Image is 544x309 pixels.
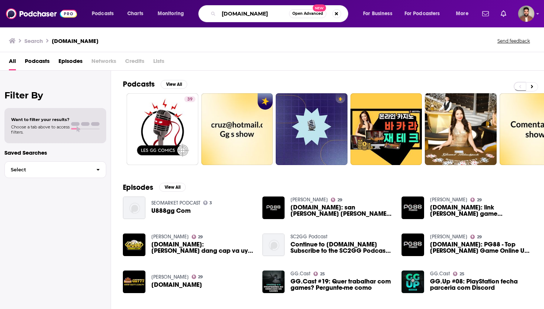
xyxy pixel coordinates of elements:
a: 3 [203,201,212,205]
span: [DOMAIN_NAME]: [PERSON_NAME] dang cap va uy tin [151,241,253,254]
span: Monitoring [158,9,184,19]
span: New [313,4,326,11]
button: View All [159,183,186,192]
a: 39 [127,93,198,165]
span: 39 [187,96,192,103]
span: Lists [153,55,164,70]
a: 29 [470,235,482,239]
input: Search podcasts, credits, & more... [219,8,289,20]
span: 29 [477,198,482,202]
button: open menu [87,8,123,20]
a: All [9,55,16,70]
img: Podchaser - Follow, Share and Rate Podcasts [6,7,77,21]
span: More [456,9,469,19]
button: Send feedback [495,38,532,44]
a: pg88gg.com: san chơi truc tuyen dang cap nhat 2025 [262,197,285,219]
span: For Business [363,9,392,19]
a: 25 [453,272,464,276]
span: 25 [320,272,325,276]
div: Search podcasts, credits, & more... [205,5,355,22]
a: Elinor Salcedo [151,274,189,280]
a: Charts [122,8,148,20]
a: GG.Up #08: PlayStation fecha parceria com Discord [430,278,532,291]
a: EpisodesView All [123,183,186,192]
a: PodcastsView All [123,80,187,89]
img: pg88gg.com: link choi game truc tuyen dang cap nhat 2025 [402,197,424,219]
button: open menu [400,8,451,20]
a: 29 [470,198,482,202]
a: pg88gg.com: link choi game truc tuyen dang cap nhat 2025 [430,204,532,217]
a: pg88gg.com: PG88 - Top Nen Tang Choi Game Online Uy Tin Nhat 2025 [430,241,532,254]
span: Logged in as calmonaghan [518,6,534,22]
button: View All [161,80,187,89]
span: 29 [198,235,203,239]
a: Continue to SC2GG.com Subscribe to the SC2GG Podcast’s RSS feed [291,241,393,254]
span: 29 [338,198,342,202]
a: Elinor Salcedo [430,197,467,203]
span: Continue to [DOMAIN_NAME] Subscribe to the SC2GG Podcast’s RSS feed [291,241,393,254]
span: [DOMAIN_NAME]: link [PERSON_NAME] game [PERSON_NAME] cap nhat 2025 [430,204,532,217]
button: Show profile menu [518,6,534,22]
img: Continue to SC2GG.com Subscribe to the SC2GG Podcast’s RSS feed [262,234,285,256]
span: Want to filter your results? [11,117,70,122]
span: Select [5,167,90,172]
button: Open AdvancedNew [289,9,326,18]
h2: Episodes [123,183,153,192]
img: U888gg Com [123,197,145,219]
a: GG.Cast [430,271,450,277]
span: 25 [460,272,464,276]
h3: Search [24,37,43,44]
a: Podcasts [25,55,50,70]
span: 29 [198,275,203,279]
img: GG.Cast #19: Quer trabalhar com games? Pergunte-me como [262,271,285,293]
span: Podcasts [92,9,114,19]
a: 25 [313,272,325,276]
img: GG.Up #08: PlayStation fecha parceria com Discord [402,271,424,293]
span: [DOMAIN_NAME] [151,282,202,288]
h2: Filter By [4,90,106,101]
button: Select [4,161,106,178]
button: open menu [152,8,194,20]
span: Credits [125,55,144,70]
a: SEOMARKET PODCAST [151,200,200,206]
img: pg88gg.com: PG88 - Top Nen Tang Choi Game Online Uy Tin Nhat 2025 [402,234,424,256]
span: 29 [477,235,482,239]
a: Elinor Salcedo [291,197,328,203]
a: GG.Cast #19: Quer trabalhar com games? Pergunte-me como [291,278,393,291]
img: User Profile [518,6,534,22]
a: 29 [331,198,342,202]
h2: Podcasts [123,80,155,89]
a: Elinor Salcedo [430,234,467,240]
a: www-gg777.com.ph [123,271,145,293]
a: www-gg777.com.ph [151,282,202,288]
a: 29 [192,235,203,239]
a: Show notifications dropdown [479,7,492,20]
a: 29 [192,275,203,279]
img: go88gg.com: thien duong choi game dang cap va uy tin [123,234,145,256]
a: go88gg.com: thien duong choi game dang cap va uy tin [151,241,253,254]
span: [DOMAIN_NAME]: san [PERSON_NAME] [PERSON_NAME] cap nhat 2025 [291,204,393,217]
span: Charts [127,9,143,19]
a: pg88gg.com: san chơi truc tuyen dang cap nhat 2025 [291,204,393,217]
span: 3 [209,201,212,205]
a: Episodes [58,55,83,70]
button: open menu [358,8,402,20]
a: Show notifications dropdown [498,7,509,20]
a: 39 [184,96,195,102]
a: U888gg Com [151,208,191,214]
button: open menu [451,8,478,20]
